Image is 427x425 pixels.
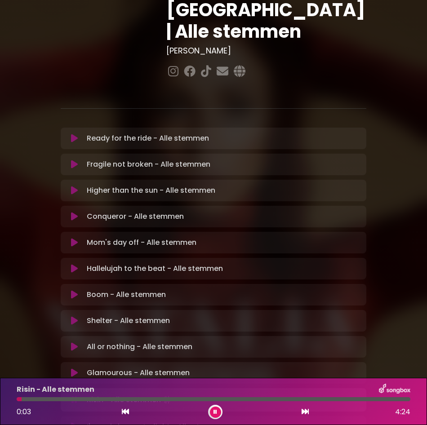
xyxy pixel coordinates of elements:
span: 4:24 [395,407,410,417]
p: Glamourous - Alle stemmen [87,367,190,378]
p: All or nothing - Alle stemmen [87,341,192,352]
img: songbox-logo-white.png [379,384,410,395]
p: Boom - Alle stemmen [87,289,166,300]
h3: [PERSON_NAME] [166,46,366,56]
p: Fragile not broken - Alle stemmen [87,159,210,170]
p: Risin - Alle stemmen [17,384,94,395]
p: Shelter - Alle stemmen [87,315,170,326]
span: 0:03 [17,407,31,417]
p: Hallelujah to the beat - Alle stemmen [87,263,223,274]
p: Conqueror - Alle stemmen [87,211,184,222]
p: Ready for the ride - Alle stemmen [87,133,209,144]
p: Mom's day off - Alle stemmen [87,237,196,248]
p: Higher than the sun - Alle stemmen [87,185,215,196]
